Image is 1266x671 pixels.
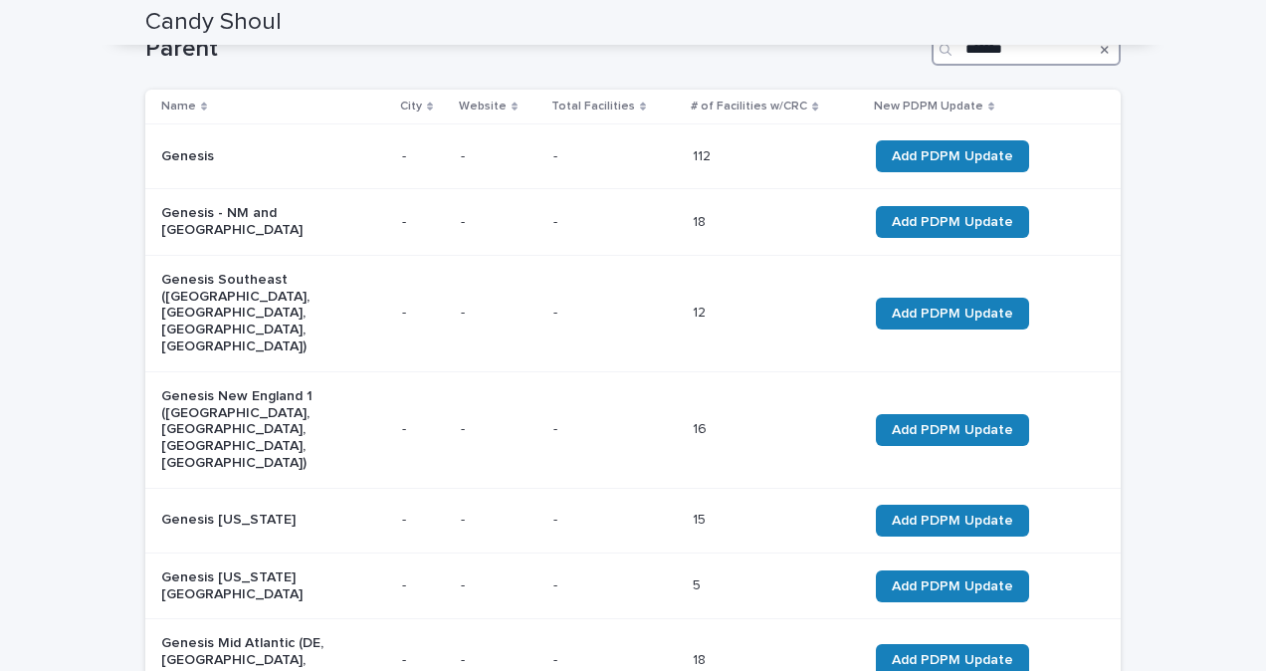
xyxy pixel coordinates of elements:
[145,35,924,64] h1: Parent
[402,148,406,165] div: -
[693,508,710,529] p: 15
[553,573,561,594] p: -
[876,140,1029,172] a: Add PDPM Update
[932,34,1121,66] input: Search
[553,417,561,438] p: -
[876,570,1029,602] a: Add PDPM Update
[402,214,406,231] div: -
[161,205,327,239] p: Genesis - NM and [GEOGRAPHIC_DATA]
[161,96,196,117] p: Name
[693,573,705,594] p: 5
[876,206,1029,238] a: Add PDPM Update
[161,272,327,355] p: Genesis Southeast ([GEOGRAPHIC_DATA], [GEOGRAPHIC_DATA], [GEOGRAPHIC_DATA], [GEOGRAPHIC_DATA])
[461,144,469,165] p: -
[461,573,469,594] p: -
[402,305,406,322] div: -
[553,144,561,165] p: -
[693,144,715,165] p: 112
[892,149,1013,163] span: Add PDPM Update
[553,301,561,322] p: -
[693,210,710,231] p: 18
[145,189,1121,256] tr: Genesis - NM and [GEOGRAPHIC_DATA]- -- -- 1818 Add PDPM Update
[145,8,282,37] h2: Candy Shoul
[876,298,1029,330] a: Add PDPM Update
[693,301,710,322] p: 12
[892,514,1013,528] span: Add PDPM Update
[402,512,406,529] div: -
[553,210,561,231] p: -
[874,96,983,117] p: New PDPM Update
[161,148,327,165] p: Genesis
[876,414,1029,446] a: Add PDPM Update
[551,96,635,117] p: Total Facilities
[892,307,1013,321] span: Add PDPM Update
[892,423,1013,437] span: Add PDPM Update
[461,508,469,529] p: -
[459,96,507,117] p: Website
[145,124,1121,189] tr: Genesis- -- -- 112112 Add PDPM Update
[461,648,469,669] p: -
[461,417,469,438] p: -
[145,255,1121,371] tr: Genesis Southeast ([GEOGRAPHIC_DATA], [GEOGRAPHIC_DATA], [GEOGRAPHIC_DATA], [GEOGRAPHIC_DATA])- -...
[892,653,1013,667] span: Add PDPM Update
[145,371,1121,488] tr: Genesis New England 1 ([GEOGRAPHIC_DATA], [GEOGRAPHIC_DATA], [GEOGRAPHIC_DATA], [GEOGRAPHIC_DATA]...
[892,215,1013,229] span: Add PDPM Update
[892,579,1013,593] span: Add PDPM Update
[461,210,469,231] p: -
[693,648,710,669] p: 18
[461,301,469,322] p: -
[145,488,1121,553] tr: Genesis [US_STATE]- -- -- 1515 Add PDPM Update
[161,512,327,529] p: Genesis [US_STATE]
[553,508,561,529] p: -
[402,652,406,669] div: -
[400,96,422,117] p: City
[402,421,406,438] div: -
[553,648,561,669] p: -
[693,417,711,438] p: 16
[161,569,327,603] p: Genesis [US_STATE][GEOGRAPHIC_DATA]
[691,96,807,117] p: # of Facilities w/CRC
[145,553,1121,619] tr: Genesis [US_STATE][GEOGRAPHIC_DATA]- -- -- 55 Add PDPM Update
[402,577,406,594] div: -
[161,388,327,472] p: Genesis New England 1 ([GEOGRAPHIC_DATA], [GEOGRAPHIC_DATA], [GEOGRAPHIC_DATA], [GEOGRAPHIC_DATA])
[876,505,1029,537] a: Add PDPM Update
